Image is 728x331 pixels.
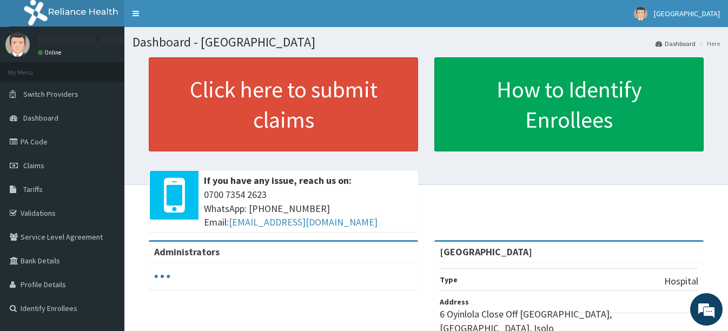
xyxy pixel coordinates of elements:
a: Online [38,49,64,56]
span: 0700 7354 2623 WhatsApp: [PHONE_NUMBER] Email: [204,188,413,229]
p: [GEOGRAPHIC_DATA] [38,35,127,45]
b: Type [440,275,458,284]
span: Switch Providers [23,89,78,99]
span: [GEOGRAPHIC_DATA] [654,9,720,18]
span: Claims [23,161,44,170]
b: If you have any issue, reach us on: [204,174,352,187]
img: User Image [5,32,30,57]
h1: Dashboard - [GEOGRAPHIC_DATA] [133,35,720,49]
img: User Image [634,7,647,21]
b: Address [440,297,469,307]
span: Dashboard [23,113,58,123]
b: Administrators [154,246,220,258]
span: Tariffs [23,184,43,194]
li: Here [697,39,720,48]
p: Hospital [664,274,698,288]
a: Click here to submit claims [149,57,418,151]
strong: [GEOGRAPHIC_DATA] [440,246,532,258]
svg: audio-loading [154,268,170,284]
a: How to Identify Enrollees [434,57,704,151]
a: Dashboard [656,39,696,48]
a: [EMAIL_ADDRESS][DOMAIN_NAME] [229,216,378,228]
